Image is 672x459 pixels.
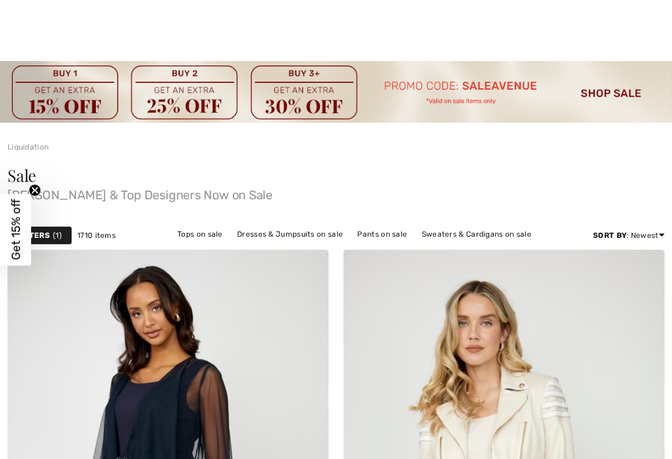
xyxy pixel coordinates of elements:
a: Outerwear on sale [401,242,481,258]
a: Pants on sale [351,226,413,242]
div: : Newest [593,230,665,241]
span: 1 [53,230,62,241]
span: [PERSON_NAME] & Top Designers Now on Sale [7,184,665,201]
a: Sweaters & Cardigans on sale [416,226,538,242]
a: Dresses & Jumpsuits on sale [231,226,349,242]
a: Liquidation [7,143,49,151]
a: Jackets & Blazers on sale [228,242,335,258]
button: Close teaser [29,184,41,196]
span: Get 15% off [9,199,23,260]
strong: Sort By [593,231,627,240]
span: 1710 items [77,230,116,241]
a: Tops on sale [171,226,229,242]
span: Sale [7,164,36,186]
a: Skirts on sale [337,242,399,258]
strong: Filters [18,230,50,241]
